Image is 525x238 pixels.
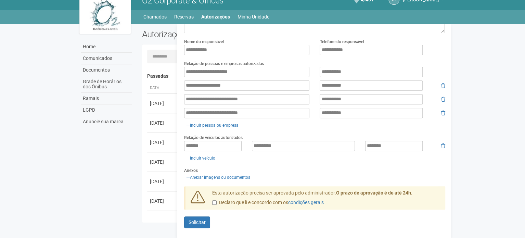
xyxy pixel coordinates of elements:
[147,83,178,94] th: Data
[81,76,132,93] a: Grade de Horários dos Ônibus
[184,39,224,45] label: Nome do responsável
[238,12,269,22] a: Minha Unidade
[143,12,167,22] a: Chamados
[201,12,230,22] a: Autorizações
[184,167,198,174] label: Anexos
[441,83,445,88] i: Remover
[184,61,264,67] label: Relação de pessoas e empresas autorizadas
[81,104,132,116] a: LGPD
[81,53,132,64] a: Comunicados
[150,120,175,126] div: [DATE]
[320,39,364,45] label: Telefone do responsável
[441,97,445,102] i: Remover
[150,139,175,146] div: [DATE]
[336,190,412,196] strong: O prazo de aprovação é de até 24h.
[150,217,175,224] div: [DATE]
[184,216,210,228] button: Solicitar
[288,200,324,205] a: condições gerais
[150,159,175,165] div: [DATE]
[150,198,175,204] div: [DATE]
[184,174,252,181] a: Anexar imagens ou documentos
[142,29,289,39] h2: Autorizações
[147,74,440,79] h4: Passadas
[81,64,132,76] a: Documentos
[207,190,445,210] div: Esta autorização precisa ser aprovada pelo administrador.
[441,111,445,115] i: Remover
[81,93,132,104] a: Ramais
[441,143,445,148] i: Remover
[81,116,132,127] a: Anuncie sua marca
[189,220,206,225] span: Solicitar
[184,122,241,129] a: Incluir pessoa ou empresa
[184,135,243,141] label: Relação de veículos autorizados
[184,154,217,162] a: Incluir veículo
[150,100,175,107] div: [DATE]
[212,199,324,206] label: Declaro que li e concordo com os
[150,178,175,185] div: [DATE]
[212,200,217,205] input: Declaro que li e concordo com oscondições gerais
[81,41,132,53] a: Home
[174,12,194,22] a: Reservas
